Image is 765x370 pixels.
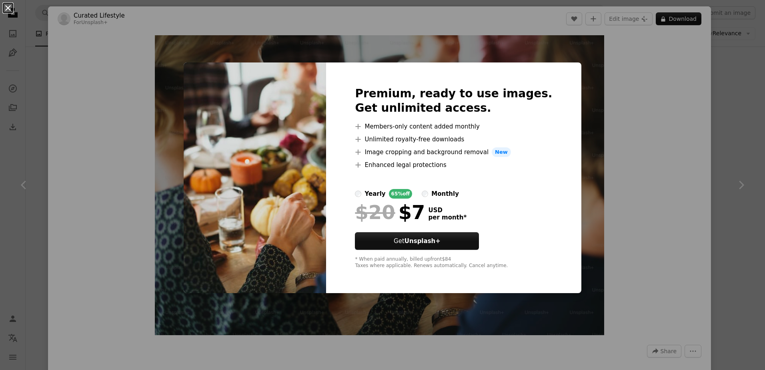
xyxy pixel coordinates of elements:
[355,86,552,115] h2: Premium, ready to use images. Get unlimited access.
[364,189,385,199] div: yearly
[355,191,361,197] input: yearly65%off
[355,135,552,144] li: Unlimited royalty-free downloads
[355,147,552,157] li: Image cropping and background removal
[492,147,511,157] span: New
[428,214,467,221] span: per month *
[184,62,326,293] img: premium_photo-1726704278805-d5d3d127eebd
[355,160,552,170] li: Enhanced legal protections
[428,207,467,214] span: USD
[355,122,552,131] li: Members-only content added monthly
[405,237,441,245] strong: Unsplash+
[355,256,552,269] div: * When paid annually, billed upfront $84 Taxes where applicable. Renews automatically. Cancel any...
[355,232,479,250] button: GetUnsplash+
[389,189,413,199] div: 65% off
[355,202,425,223] div: $7
[422,191,428,197] input: monthly
[355,202,395,223] span: $20
[431,189,459,199] div: monthly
